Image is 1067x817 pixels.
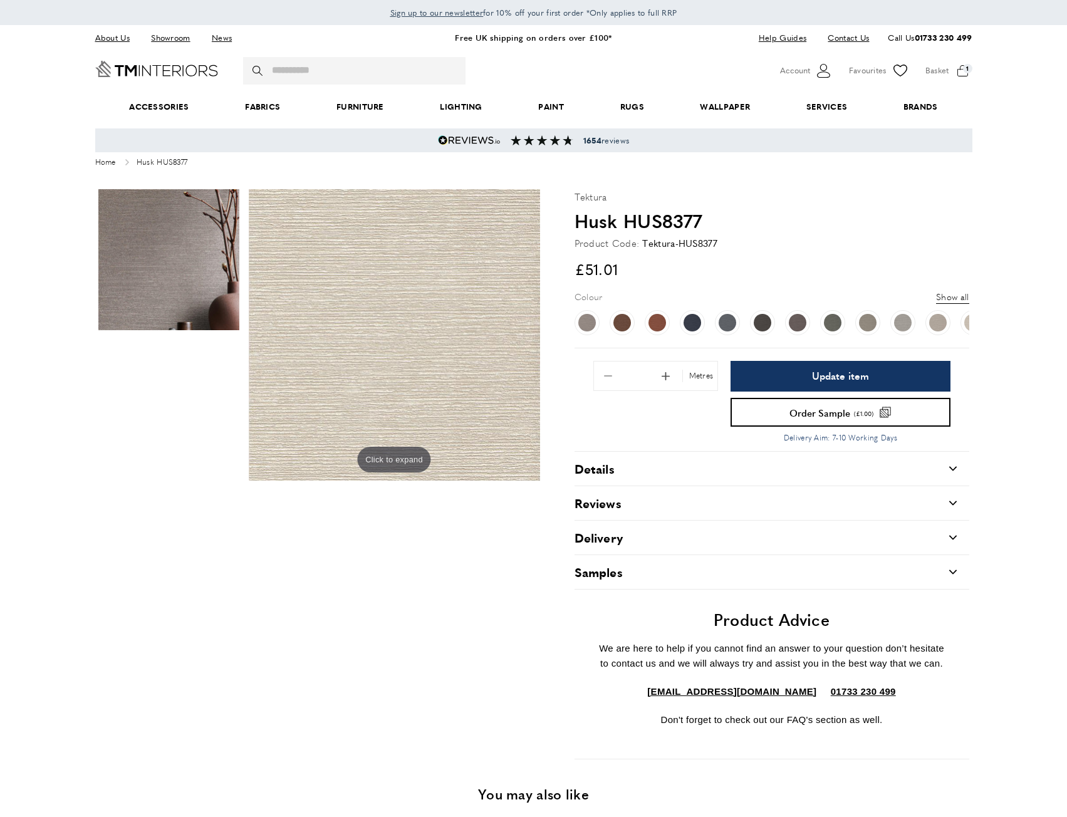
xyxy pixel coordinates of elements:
span: Accessories [101,88,217,126]
a: Paint [511,88,592,126]
a: Services [778,88,875,126]
h2: Product Advice [575,608,969,631]
span: Order Sample [789,408,850,417]
div: Tektura-HUS8377 [642,236,717,251]
a: Husk HUS8378 [890,310,915,335]
a: Husk HUS8384 [715,310,740,335]
img: Husk HUS8383 [824,314,841,331]
img: Husk HUS8380 [648,314,666,331]
a: Contact Us [818,29,869,46]
span: Sign up to our newsletter [390,7,484,18]
img: Husk HUS8381 [859,314,877,331]
button: Show all [936,289,969,304]
a: Home [95,159,116,167]
strong: Product Code [575,236,640,251]
a: Wallpaper [672,88,778,126]
button: Search [252,57,265,85]
a: product photoClick to expand [249,189,540,481]
a: Rugs [592,88,672,126]
h2: Samples [575,563,623,581]
img: product photo [249,189,540,481]
a: Furniture [308,88,412,126]
h2: Details [575,460,615,477]
div: Metres [682,370,717,382]
img: Husk HUS8378 [894,314,912,331]
h2: Reviews [575,494,622,512]
a: product photo [98,189,239,471]
a: Husk HUS8382 [680,310,705,335]
span: (£1.00) [854,410,873,417]
p: We are here to help if you cannot find an answer to your question don’t hesitate to contact us an... [575,641,969,671]
span: for 10% off your first order *Only applies to full RRP [390,7,677,18]
h2: Delivery [575,529,623,546]
img: Husk HUS8382 [684,314,701,331]
a: [EMAIL_ADDRESS][DOMAIN_NAME] [647,684,816,699]
p: Colour [575,289,603,303]
a: Favourites [849,61,910,80]
a: 01733 230 499 [831,684,896,699]
a: Husk HUS8374 [750,310,775,335]
p: Don't forget to check out our FAQ's section as well. [575,712,969,727]
a: News [202,29,241,46]
a: Help Guides [749,29,816,46]
span: Account [780,64,810,77]
a: Showroom [142,29,199,46]
a: Fabrics [217,88,308,126]
span: reviews [583,135,629,145]
a: Husk HUS8371 [925,310,950,335]
a: Brands [875,88,966,126]
a: Husk HUS8383 [820,310,845,335]
img: product photo [98,189,239,330]
button: Remove 1 from quantity [595,363,622,389]
span: £51.01 [575,258,618,279]
button: Customer Account [780,61,833,80]
span: Update item [812,371,869,381]
button: Add 1 to quantity [653,363,679,389]
button: Order Sample (£1.00) [731,398,950,427]
img: Husk HUS8371 [929,314,947,331]
img: Husk HUS8385 [964,314,982,331]
p: Tektura [575,189,607,204]
img: Husk HUS8375 [789,314,806,331]
a: Husk HUS8385 [960,310,986,335]
img: Husk HUS8372 [613,314,631,331]
a: Husk HUS8380 [645,310,670,335]
a: Sign up to our newsletter [390,6,484,19]
a: Husk HUS8372 [610,310,635,335]
h3: You may also like [95,784,972,804]
img: Husk HUS8384 [719,314,736,331]
a: Free UK shipping on orders over £100* [455,31,612,43]
button: Update item [731,361,950,392]
a: 01733 230 499 [915,31,972,43]
a: Go to Home page [95,61,218,77]
span: Favourites [849,64,887,77]
img: Husk HUS8374 [754,314,771,331]
a: Husk HUS8379 [575,310,600,335]
a: Husk HUS8381 [855,310,880,335]
a: Lighting [412,88,511,126]
img: Reviews section [511,135,573,145]
img: Reviews.io 5 stars [438,135,501,145]
strong: 1654 [583,135,601,146]
span: Husk HUS8377 [137,159,188,167]
h1: Husk HUS8377 [575,207,969,234]
a: Husk HUS8375 [785,310,810,335]
a: About Us [95,29,139,46]
p: Delivery Aim: 7-10 Working Days [731,432,950,444]
img: Husk HUS8379 [578,314,596,331]
p: Call Us [888,31,972,44]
